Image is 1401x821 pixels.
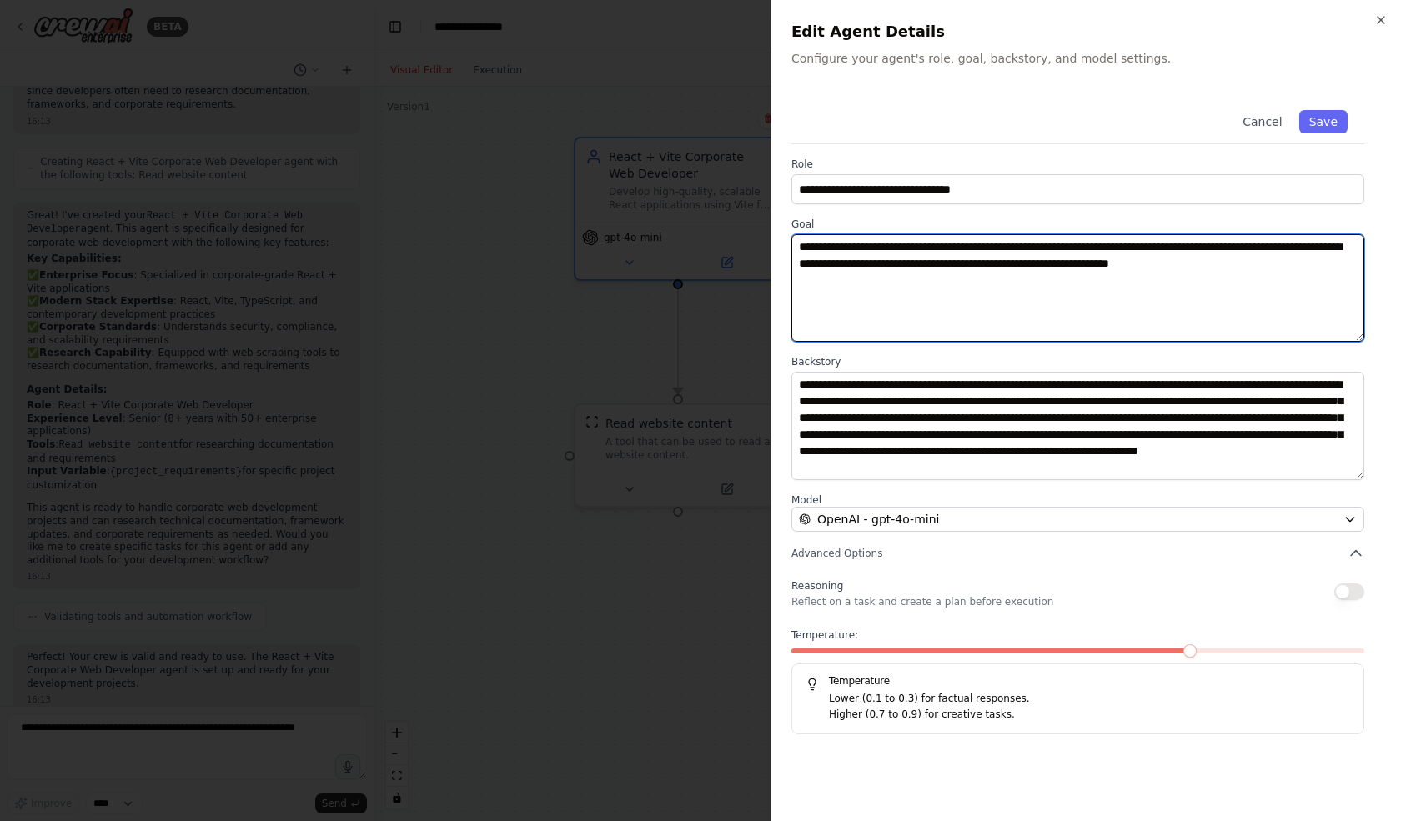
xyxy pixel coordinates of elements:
button: OpenAI - gpt-4o-mini [791,507,1364,532]
p: Higher (0.7 to 0.9) for creative tasks. [829,707,1350,723]
label: Backstory [791,355,1364,368]
p: Configure your agent's role, goal, backstory, and model settings. [791,50,1381,67]
p: Lower (0.1 to 0.3) for factual responses. [829,691,1350,708]
span: Reasoning [791,580,843,592]
p: Reflect on a task and create a plan before execution [791,595,1053,608]
h5: Temperature [806,674,1350,688]
button: Save [1299,110,1348,133]
label: Model [791,493,1364,507]
h2: Edit Agent Details [791,20,1381,43]
span: Temperature: [791,628,858,642]
span: Advanced Options [791,547,882,560]
label: Goal [791,218,1364,231]
button: Cancel [1233,110,1292,133]
span: OpenAI - gpt-4o-mini [817,511,939,528]
button: Advanced Options [791,545,1364,562]
label: Role [791,158,1364,171]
